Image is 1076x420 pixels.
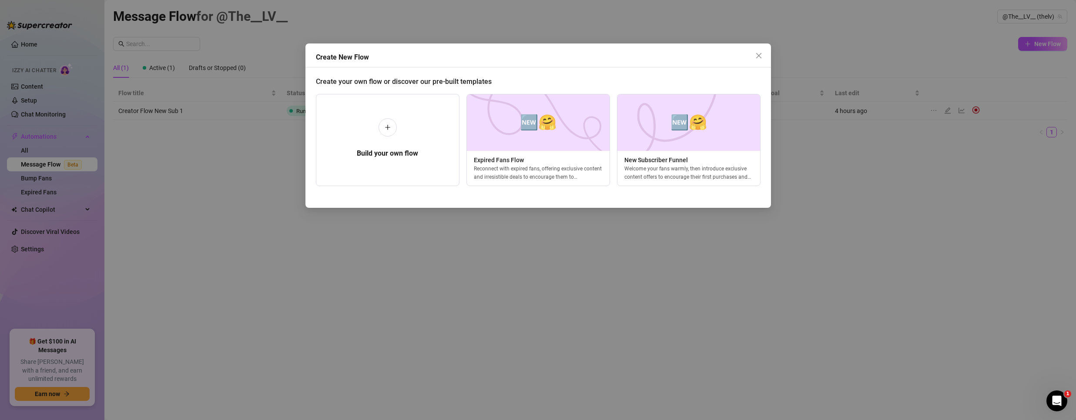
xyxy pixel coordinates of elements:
span: 🆕🤗 [670,111,707,134]
span: Expired Fans Flow [466,155,609,165]
span: 1 [1064,390,1071,397]
span: plus [384,124,390,130]
div: Create New Flow [316,52,771,63]
span: New Subscriber Funnel [617,155,760,165]
h5: Build your own flow [357,148,418,159]
div: Reconnect with expired fans, offering exclusive content and irresistible deals to encourage them ... [466,165,609,180]
span: 🆕🤗 [520,111,556,134]
span: Create your own flow or discover our pre-built templates [316,77,492,86]
div: Welcome your fans warmly, then introduce exclusive content offers to encourage their first purcha... [617,165,760,180]
button: Close [752,49,766,63]
span: close [755,52,762,59]
iframe: Intercom live chat [1046,390,1067,411]
span: Close [752,52,766,59]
